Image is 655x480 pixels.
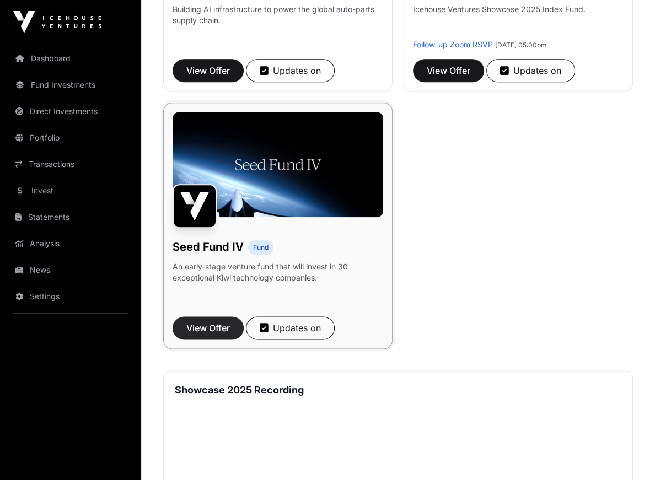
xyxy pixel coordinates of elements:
a: Invest [9,179,132,203]
div: Updates on [260,321,321,335]
a: Follow-up Zoom RSVP [413,40,493,49]
a: Dashboard [9,46,132,71]
a: Fund Investments [9,73,132,97]
img: Icehouse Ventures Logo [13,11,101,33]
span: View Offer [427,64,470,77]
a: Settings [9,284,132,309]
a: News [9,258,132,282]
img: Seed-Fund-4_Banner.jpg [173,112,383,217]
span: [DATE] 05:00pm [495,41,547,49]
span: View Offer [186,321,230,335]
p: Building AI infrastructure to power the global auto-parts supply chain. [173,4,383,39]
p: An early-stage venture fund that will invest in 30 exceptional Kiwi technology companies. [173,261,383,283]
button: View Offer [173,316,244,339]
a: Statements [9,205,132,229]
a: Portfolio [9,126,132,150]
div: Updates on [260,64,321,77]
span: Fund [253,243,269,252]
img: Seed Fund IV [173,184,217,228]
button: Updates on [246,316,335,339]
strong: Showcase 2025 Recording [175,384,304,396]
iframe: Chat Widget [600,427,655,480]
button: Updates on [486,59,575,82]
a: Transactions [9,152,132,176]
a: Direct Investments [9,99,132,123]
div: Updates on [500,64,561,77]
span: View Offer [186,64,230,77]
h1: Seed Fund IV [173,239,244,255]
button: Updates on [246,59,335,82]
a: Analysis [9,231,132,256]
p: Icehouse Ventures Showcase 2025 Index Fund. [413,4,586,15]
button: View Offer [173,59,244,82]
button: View Offer [413,59,484,82]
